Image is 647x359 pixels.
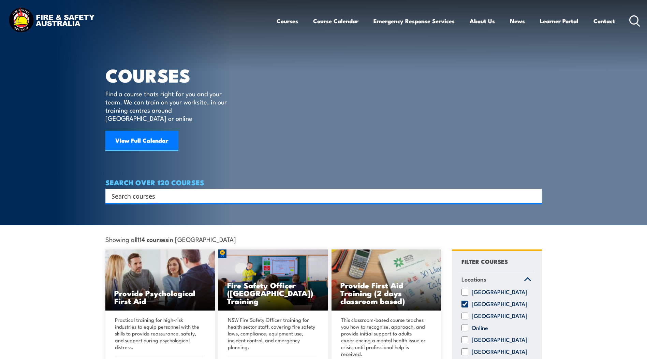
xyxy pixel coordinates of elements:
[461,275,486,284] span: Locations
[115,316,204,350] p: Practical training for high-risk industries to equip personnel with the skills to provide reassur...
[227,281,319,305] h3: Fire Safety Officer ([GEOGRAPHIC_DATA]) Training
[341,316,430,357] p: This classroom-based course teaches you how to recognise, approach, and provide initial support t...
[105,249,215,311] a: Provide Psychological First Aid
[313,12,358,30] a: Course Calendar
[470,12,495,30] a: About Us
[510,12,525,30] a: News
[461,257,508,266] h4: FILTER COURSES
[105,89,230,122] p: Find a course thats right for you and your team. We can train on your worksite, in our training c...
[105,249,215,311] img: Mental Health First Aid Training Course from Fire & Safety Australia
[114,289,206,305] h3: Provide Psychological First Aid
[472,289,527,296] label: [GEOGRAPHIC_DATA]
[472,336,527,343] label: [GEOGRAPHIC_DATA]
[472,313,527,319] label: [GEOGRAPHIC_DATA]
[105,131,178,151] a: View Full Calendar
[472,301,527,307] label: [GEOGRAPHIC_DATA]
[540,12,578,30] a: Learner Portal
[112,191,527,201] input: Search input
[228,316,317,350] p: NSW Fire Safety Officer training for health sector staff, covering fire safety laws, compliance, ...
[105,178,542,186] h4: SEARCH OVER 120 COURSES
[593,12,615,30] a: Contact
[472,348,527,355] label: [GEOGRAPHIC_DATA]
[332,249,441,311] img: Mental Health First Aid Training (Standard) – Classroom
[113,191,528,201] form: Search form
[218,249,328,311] img: Fire Safety Advisor
[472,325,488,331] label: Online
[332,249,441,311] a: Provide First Aid Training (2 days classroom based)
[137,234,168,244] strong: 114 courses
[373,12,455,30] a: Emergency Response Services
[218,249,328,311] a: Fire Safety Officer ([GEOGRAPHIC_DATA]) Training
[458,271,534,289] a: Locations
[340,281,432,305] h3: Provide First Aid Training (2 days classroom based)
[105,235,236,243] span: Showing all in [GEOGRAPHIC_DATA]
[277,12,298,30] a: Courses
[530,191,540,201] button: Search magnifier button
[105,67,237,83] h1: COURSES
